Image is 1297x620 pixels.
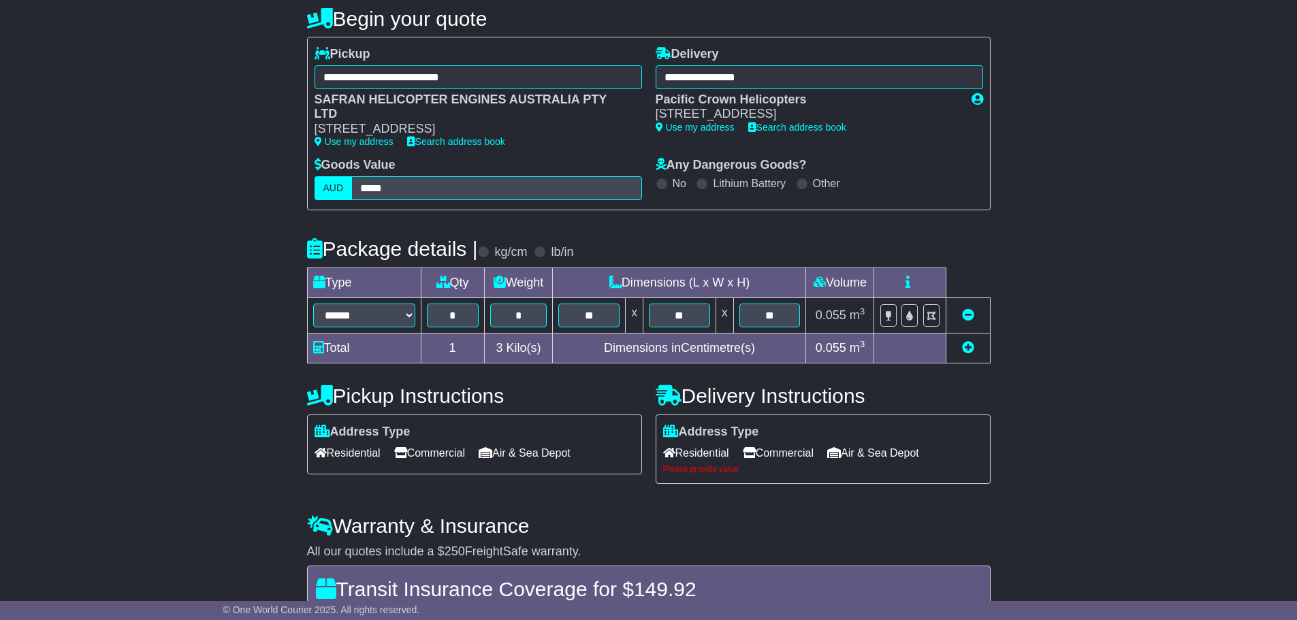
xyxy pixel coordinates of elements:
[663,425,759,440] label: Address Type
[656,385,991,407] h4: Delivery Instructions
[634,578,696,600] span: 149.92
[315,158,396,173] label: Goods Value
[850,308,865,322] span: m
[307,515,991,537] h4: Warranty & Insurance
[656,93,958,108] div: Pacific Crown Helicopters
[315,93,628,122] div: SAFRAN HELICOPTER ENGINES AUSTRALIA PTY LTD
[445,544,465,558] span: 250
[307,385,642,407] h4: Pickup Instructions
[307,333,421,363] td: Total
[551,245,573,260] label: lb/in
[315,47,370,62] label: Pickup
[816,308,846,322] span: 0.055
[743,442,814,463] span: Commercial
[307,238,478,260] h4: Package details |
[307,7,991,30] h4: Begin your quote
[748,122,846,133] a: Search address book
[663,442,729,463] span: Residential
[553,333,806,363] td: Dimensions in Centimetre(s)
[315,425,411,440] label: Address Type
[553,267,806,297] td: Dimensions (L x W x H)
[656,107,958,122] div: [STREET_ADDRESS]
[494,245,527,260] label: kg/cm
[673,177,686,190] label: No
[421,333,484,363] td: 1
[315,442,381,463] span: Residential
[962,341,974,355] a: Add new item
[656,47,719,62] label: Delivery
[307,544,991,559] div: All our quotes include a $ FreightSafe warranty.
[484,333,553,363] td: Kilo(s)
[496,341,502,355] span: 3
[716,297,733,333] td: x
[626,297,643,333] td: x
[663,464,983,474] div: Please provide value
[394,442,465,463] span: Commercial
[307,267,421,297] td: Type
[962,308,974,322] a: Remove this item
[656,122,735,133] a: Use my address
[860,339,865,349] sup: 3
[816,341,846,355] span: 0.055
[421,267,484,297] td: Qty
[479,442,571,463] span: Air & Sea Depot
[315,122,628,137] div: [STREET_ADDRESS]
[223,604,420,615] span: © One World Courier 2025. All rights reserved.
[316,578,982,600] h4: Transit Insurance Coverage for $
[315,136,394,147] a: Use my address
[407,136,505,147] a: Search address book
[827,442,919,463] span: Air & Sea Depot
[850,341,865,355] span: m
[484,267,553,297] td: Weight
[315,176,353,200] label: AUD
[656,158,807,173] label: Any Dangerous Goods?
[813,177,840,190] label: Other
[806,267,874,297] td: Volume
[713,177,786,190] label: Lithium Battery
[860,306,865,316] sup: 3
